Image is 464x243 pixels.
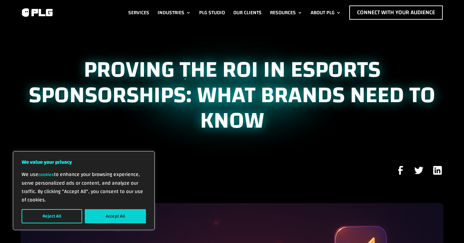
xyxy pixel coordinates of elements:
[413,164,425,176] img: twitter icon
[395,164,407,176] img: facebook icon
[311,5,341,20] a: About PLG
[128,5,149,20] a: Services
[21,57,443,137] h1: Proving the ROI in Esports Sponsorships: What Brands Need to Know
[349,5,443,20] a: Connect with Your Audience
[22,209,82,223] button: Reject All
[158,5,191,20] a: Industries
[38,170,54,179] a: cookies
[85,209,146,223] button: Accept All
[431,164,443,176] img: linkedin icon
[432,212,464,243] iframe: Chat Widget
[22,170,146,204] p: We use to enhance your browsing experience, serve personalized ads or content, and analyze our tr...
[13,151,155,230] div: We value your privacy
[22,158,146,166] p: We value your privacy
[199,5,225,20] a: PLG Studio
[270,5,302,20] a: Resources
[233,5,262,20] a: Our Clients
